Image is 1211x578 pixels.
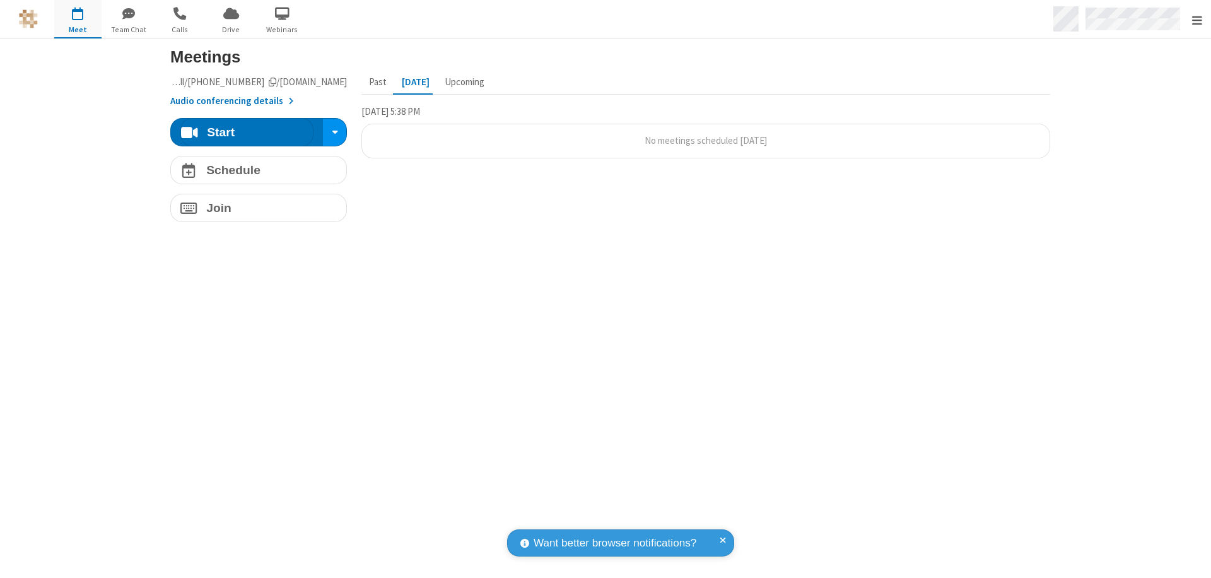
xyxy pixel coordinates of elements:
[170,75,347,109] section: Account details
[534,535,696,551] span: Want better browser notifications?
[180,118,313,146] button: Start
[19,9,38,28] img: QA Selenium DO NOT DELETE OR CHANGE
[206,164,260,176] h4: Schedule
[170,48,1050,66] h3: Meetings
[361,71,394,95] button: Past
[327,122,342,143] div: Start conference options
[170,75,347,90] button: Copy my meeting room linkCopy my meeting room link
[105,24,153,35] span: Team Chat
[361,104,1051,168] section: Today's Meetings
[170,94,293,109] button: Audio conferencing details
[150,76,348,88] span: Copy my meeting room link
[394,71,437,95] button: [DATE]
[208,24,255,35] span: Drive
[437,71,492,95] button: Upcoming
[361,105,420,117] span: [DATE] 5:38 PM
[206,202,231,214] h4: Join
[170,194,347,222] button: Join
[645,134,767,146] span: No meetings scheduled [DATE]
[54,24,102,35] span: Meet
[156,24,204,35] span: Calls
[259,24,306,35] span: Webinars
[170,156,347,184] button: Schedule
[207,126,235,138] h4: Start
